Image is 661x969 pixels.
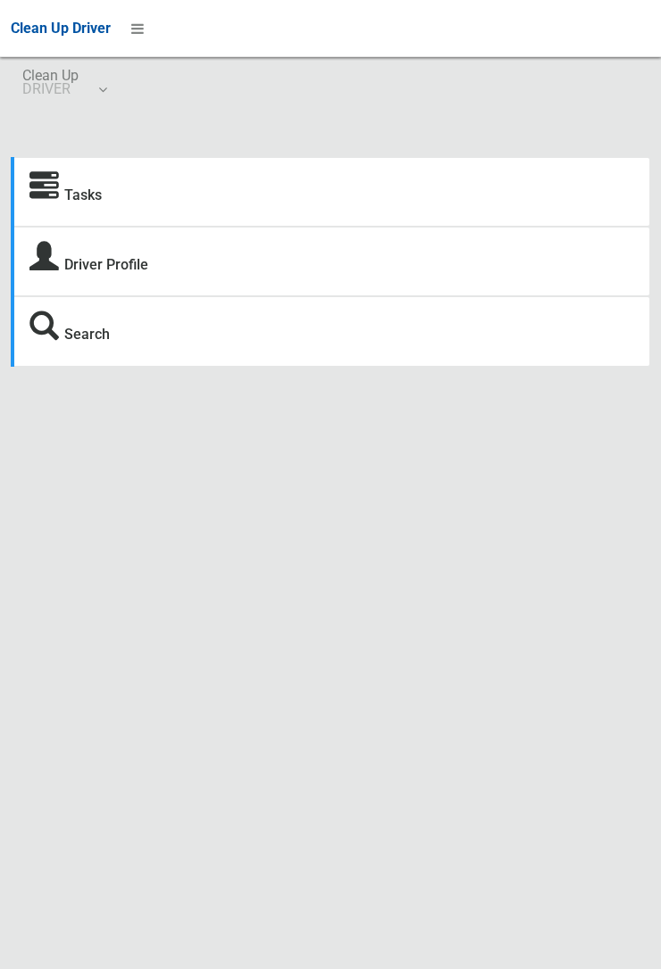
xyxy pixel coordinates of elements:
[64,186,102,203] a: Tasks
[11,15,111,42] a: Clean Up Driver
[64,326,110,343] a: Search
[11,20,111,37] span: Clean Up Driver
[11,57,117,114] a: Clean UpDRIVER
[22,82,79,95] small: DRIVER
[22,69,105,95] span: Clean Up
[64,256,148,273] a: Driver Profile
